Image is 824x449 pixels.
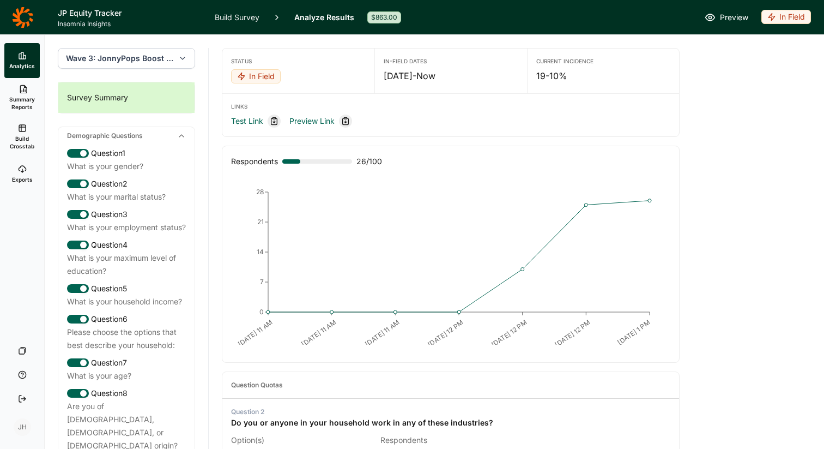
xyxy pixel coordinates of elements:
[4,78,40,117] a: Summary Reports
[257,218,264,226] tspan: 21
[553,318,592,349] text: [DATE] 12 PM
[231,408,493,416] div: Question 2
[67,313,186,326] div: Question 6
[231,155,278,168] div: Respondents
[231,103,670,110] div: Links
[260,278,264,286] tspan: 7
[12,176,33,183] span: Exports
[67,326,186,352] div: Please choose the options that best describe your household:
[490,318,529,349] text: [DATE] 12 PM
[67,356,186,369] div: Question 7
[9,62,35,70] span: Analytics
[58,82,195,113] div: Survey Summary
[705,11,748,24] a: Preview
[231,57,366,65] div: Status
[67,190,186,203] div: What is your marital status?
[761,10,811,24] div: In Field
[536,57,670,65] div: Current Incidence
[231,69,281,85] button: In Field
[67,252,186,278] div: What is your maximum level of education?
[257,248,264,256] tspan: 14
[384,57,518,65] div: In-Field Dates
[58,7,202,20] h1: JP Equity Tracker
[67,147,186,160] div: Question 1
[66,53,174,64] span: Wave 3: JonnyPops Boost - Wave 3
[356,155,382,168] span: 26 / 100
[231,434,372,447] div: Option(s)
[67,387,186,400] div: Question 8
[536,69,670,82] div: 19-10%
[58,20,202,28] span: Insomnia Insights
[4,117,40,157] a: Build Crosstab
[67,177,186,190] div: Question 2
[259,308,264,316] tspan: 0
[58,127,195,145] div: Demographic Questions
[231,416,493,429] div: Do you or anyone in your household work in any of these industries?
[14,418,31,436] div: JH
[9,95,35,111] span: Summary Reports
[380,434,521,447] div: Respondents
[67,238,186,252] div: Question 4
[9,135,35,150] span: Build Crosstab
[4,157,40,191] a: Exports
[761,10,811,25] button: In Field
[720,11,748,24] span: Preview
[426,318,465,349] text: [DATE] 12 PM
[363,318,401,348] text: [DATE] 11 AM
[231,381,283,390] div: Question Quotas
[384,69,518,82] div: [DATE] - Now
[256,188,264,196] tspan: 28
[268,115,281,128] div: Copy link
[367,11,401,23] div: $863.00
[339,115,352,128] div: Copy link
[4,43,40,78] a: Analytics
[616,318,651,346] text: [DATE] 1 PM
[67,295,186,308] div: What is your household income?
[58,48,195,69] button: Wave 3: JonnyPops Boost - Wave 3
[237,318,274,348] text: [DATE] 11 AM
[67,160,186,173] div: What is your gender?
[231,115,263,128] a: Test Link
[231,69,281,83] div: In Field
[67,208,186,221] div: Question 3
[289,115,335,128] a: Preview Link
[67,221,186,234] div: What is your employment status?
[67,369,186,382] div: What is your age?
[67,282,186,295] div: Question 5
[300,318,337,348] text: [DATE] 11 AM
